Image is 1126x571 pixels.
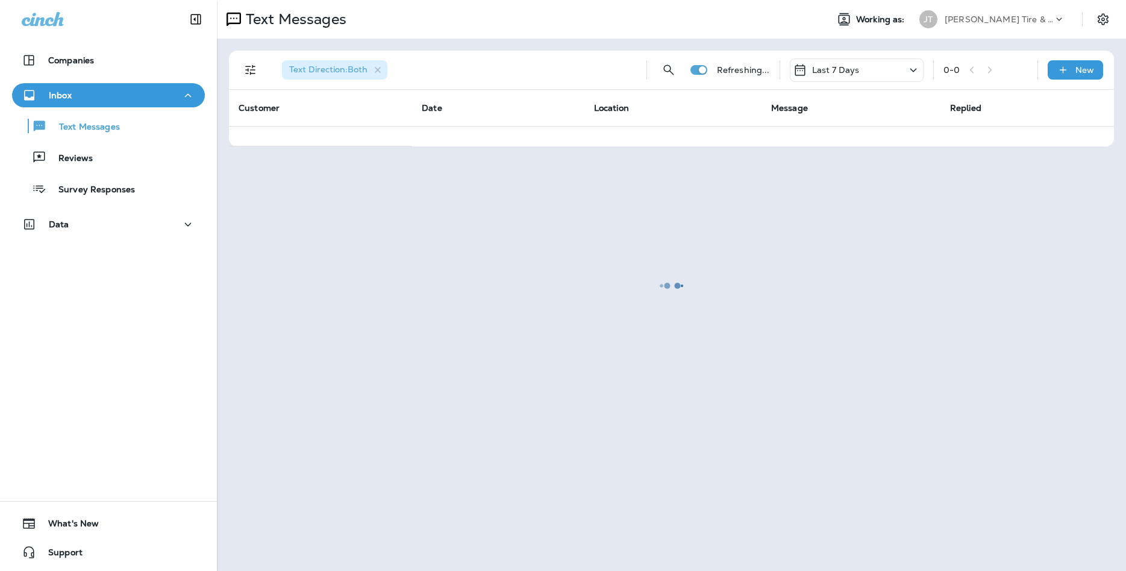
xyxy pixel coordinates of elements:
button: Text Messages [12,113,205,139]
button: Survey Responses [12,176,205,201]
button: What's New [12,511,205,535]
span: Support [36,547,83,562]
p: Companies [48,55,94,65]
button: Inbox [12,83,205,107]
p: Survey Responses [46,185,135,196]
button: Data [12,212,205,236]
p: Reviews [46,153,93,165]
button: Collapse Sidebar [179,7,213,31]
button: Support [12,540,205,564]
p: Data [49,219,69,229]
button: Reviews [12,145,205,170]
button: Companies [12,48,205,72]
span: What's New [36,519,99,533]
p: Text Messages [47,122,120,133]
p: Inbox [49,90,72,100]
p: New [1075,65,1094,75]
